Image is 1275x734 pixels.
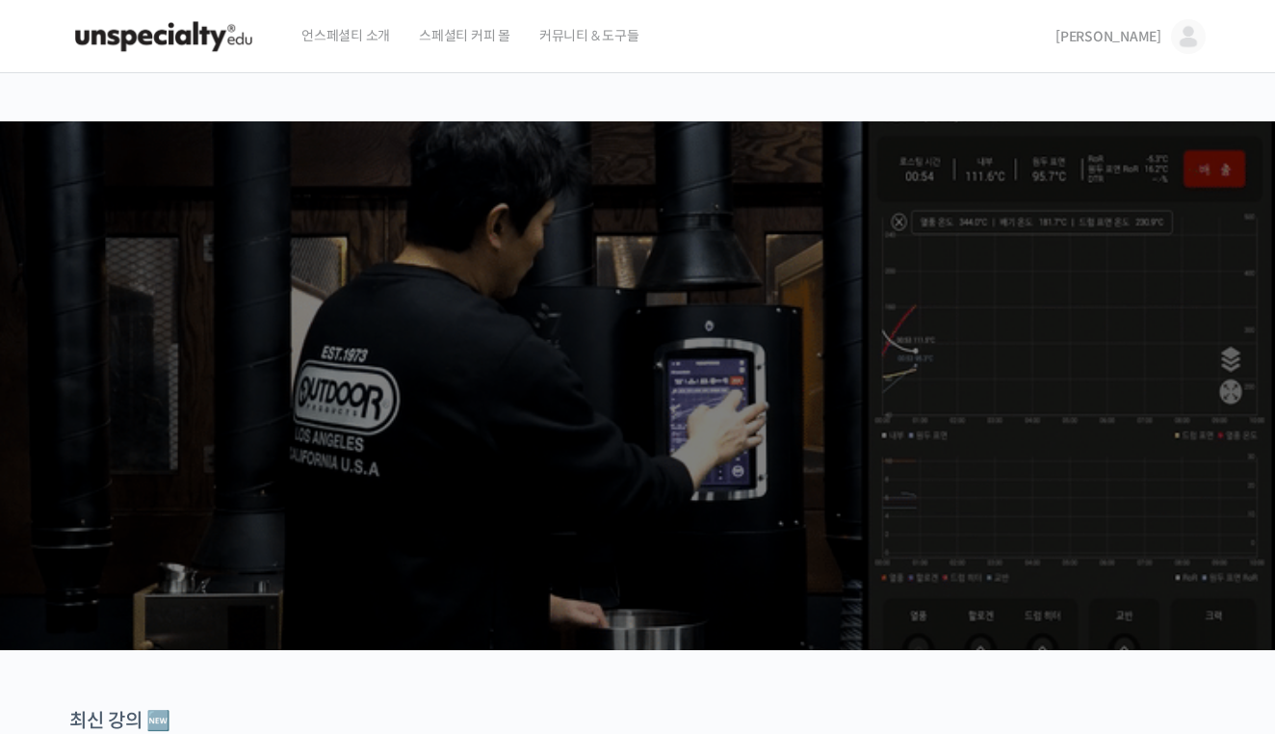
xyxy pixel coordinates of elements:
[1055,28,1161,45] span: [PERSON_NAME]
[69,708,1206,734] div: 최신 강의 🆕
[19,401,1256,428] p: 시간과 장소에 구애받지 않고, 검증된 커리큘럼으로
[19,295,1256,392] p: [PERSON_NAME]을 다하는 당신을 위해, 최고와 함께 만든 커피 클래스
